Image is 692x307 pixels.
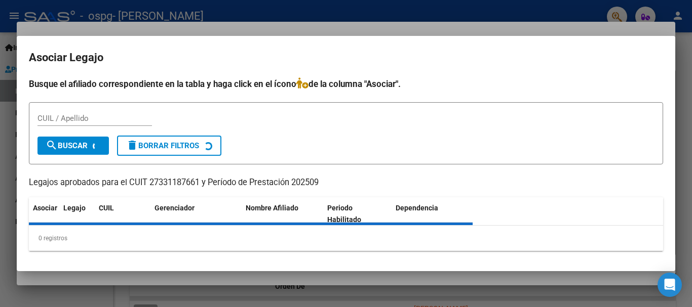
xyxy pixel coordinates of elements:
span: Legajo [63,204,86,212]
span: Asociar [33,204,57,212]
span: Dependencia [396,204,438,212]
datatable-header-cell: Dependencia [392,197,473,231]
datatable-header-cell: Legajo [59,197,95,231]
button: Buscar [37,137,109,155]
datatable-header-cell: Periodo Habilitado [323,197,392,231]
h4: Busque el afiliado correspondiente en la tabla y haga click en el ícono de la columna "Asociar". [29,77,663,91]
p: Legajos aprobados para el CUIT 27331187661 y Período de Prestación 202509 [29,177,663,189]
datatable-header-cell: Gerenciador [150,197,242,231]
mat-icon: search [46,139,58,151]
datatable-header-cell: Asociar [29,197,59,231]
div: Open Intercom Messenger [658,273,682,297]
span: Borrar Filtros [126,141,199,150]
div: 0 registros [29,226,663,251]
datatable-header-cell: CUIL [95,197,150,231]
span: Nombre Afiliado [246,204,298,212]
datatable-header-cell: Nombre Afiliado [242,197,323,231]
h2: Asociar Legajo [29,48,663,67]
button: Borrar Filtros [117,136,221,156]
mat-icon: delete [126,139,138,151]
span: Gerenciador [155,204,195,212]
span: Periodo Habilitado [327,204,361,224]
span: Buscar [46,141,88,150]
span: CUIL [99,204,114,212]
